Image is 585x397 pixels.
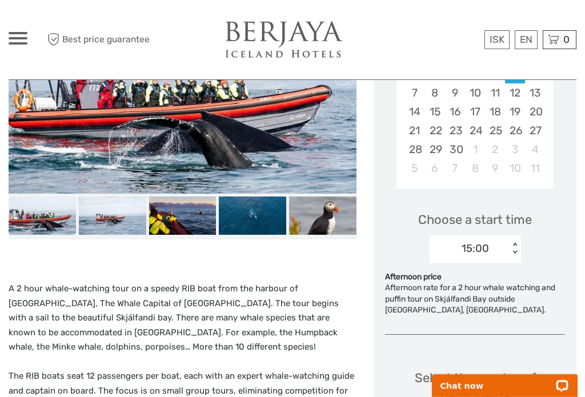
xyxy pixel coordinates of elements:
img: 8fe6fac49a944a7fad016e0571e10bb8_slider_thumbnail.jpg [9,197,76,234]
div: Choose Monday, September 22nd, 2025 [425,121,445,140]
div: Choose Friday, September 12th, 2025 [505,83,525,102]
div: Choose Tuesday, September 23rd, 2025 [445,121,465,140]
div: Choose Saturday, October 4th, 2025 [525,140,545,159]
div: Choose Wednesday, October 8th, 2025 [465,159,485,178]
img: c638e650e1b246769fa8fcd747d59691_slider_thumbnail.jpg [149,197,217,234]
div: Choose Thursday, September 18th, 2025 [485,102,505,121]
span: 0 [562,34,571,45]
div: Choose Saturday, September 20th, 2025 [525,102,545,121]
div: Choose Sunday, October 5th, 2025 [404,159,424,178]
img: 484-0a5ff2d1-06e9-4712-a612-bf30ef48db8d_logo_big.jpg [221,21,347,59]
div: Choose Friday, October 3rd, 2025 [505,140,525,159]
div: EN [515,30,538,49]
span: Choose a start time [418,211,532,228]
div: Choose Monday, September 29th, 2025 [425,140,445,159]
div: Choose Thursday, October 9th, 2025 [485,159,505,178]
div: Choose Monday, September 8th, 2025 [425,83,445,102]
div: Choose Monday, September 15th, 2025 [425,102,445,121]
div: Choose Wednesday, September 24th, 2025 [465,121,485,140]
div: Afternoon price [385,271,565,283]
div: Choose Thursday, October 2nd, 2025 [485,140,505,159]
div: Choose Wednesday, October 1st, 2025 [465,140,485,159]
div: Choose Wednesday, September 17th, 2025 [465,102,485,121]
div: Choose Friday, September 19th, 2025 [505,102,525,121]
img: d3d0fa2f9de54a3d98b94e35d9f31aa0_slider_thumbnail.jpg [219,197,286,234]
div: month 2025-09 [400,64,550,178]
img: 38d09be1517c4e4e8983f9908e02d984_slider_thumbnail.jpg [289,197,356,234]
div: Choose Saturday, September 27th, 2025 [525,121,545,140]
div: Choose Saturday, September 13th, 2025 [525,83,545,102]
div: Choose Tuesday, September 16th, 2025 [445,102,465,121]
div: Choose Sunday, September 28th, 2025 [404,140,424,159]
div: Choose Tuesday, September 30th, 2025 [445,140,465,159]
div: Choose Thursday, September 11th, 2025 [485,83,505,102]
div: Afternoon rate for a 2 hour whale watching and puffin tour on Skjálfandi Bay outside [GEOGRAPHIC_... [385,282,565,316]
div: < > [510,243,519,255]
iframe: LiveChat chat widget [424,361,585,397]
div: Choose Friday, October 10th, 2025 [505,159,525,178]
div: Choose Saturday, October 11th, 2025 [525,159,545,178]
div: Choose Sunday, September 21st, 2025 [404,121,424,140]
div: Choose Sunday, September 14th, 2025 [404,102,424,121]
span: Best price guarantee [45,30,151,49]
img: 9f06410d4dff48a290290ffd1c01fc87_slider_thumbnail.jpg [79,197,146,234]
div: Choose Tuesday, October 7th, 2025 [445,159,465,178]
span: ISK [490,34,504,45]
div: 15:00 [462,241,489,256]
div: Choose Wednesday, September 10th, 2025 [465,83,485,102]
div: Choose Thursday, September 25th, 2025 [485,121,505,140]
div: Choose Sunday, September 7th, 2025 [404,83,424,102]
div: Choose Tuesday, September 9th, 2025 [445,83,465,102]
div: Choose Friday, September 26th, 2025 [505,121,525,140]
div: Choose Monday, October 6th, 2025 [425,159,445,178]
